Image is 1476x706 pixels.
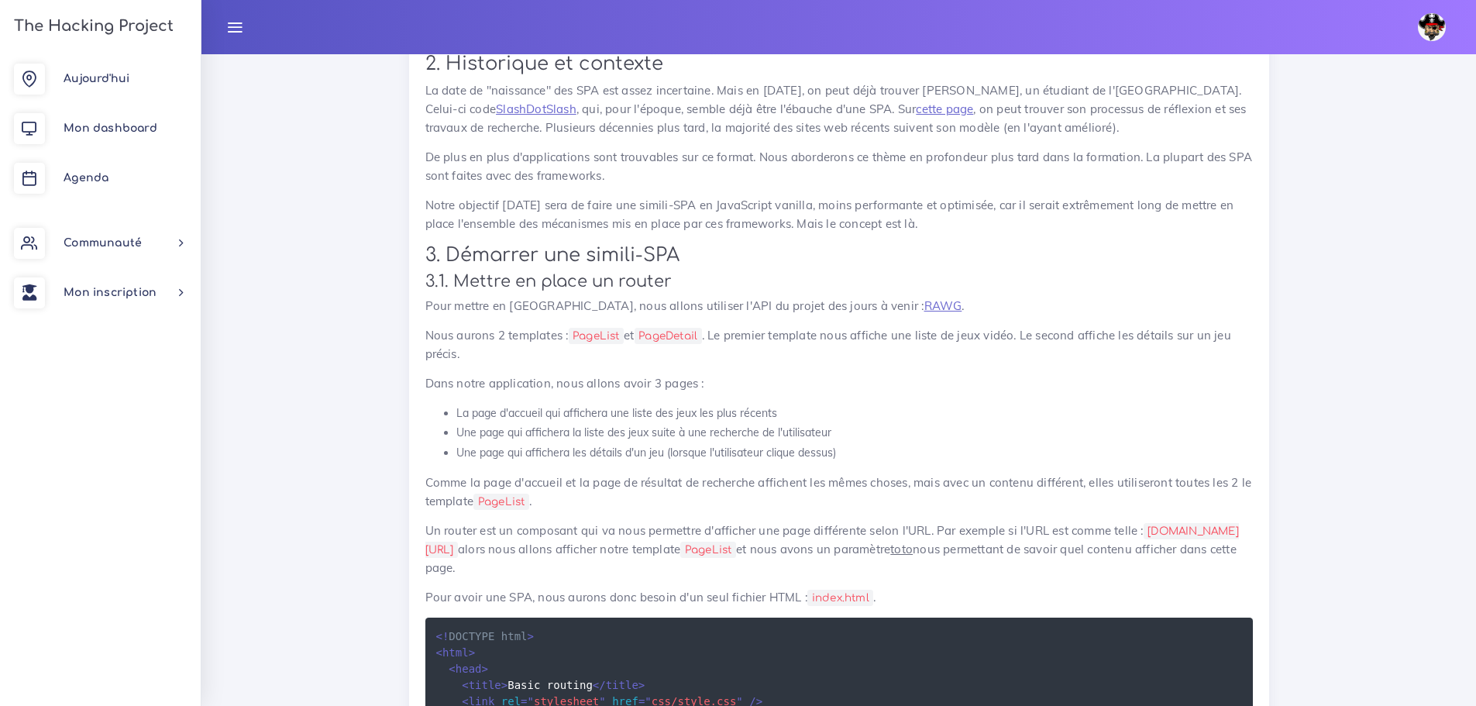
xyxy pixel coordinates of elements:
p: Dans notre application, nous allons avoir 3 pages : [425,374,1253,393]
span: <! [436,630,449,642]
h3: 3.1. Mettre en place un router [425,272,1253,291]
span: > [501,679,507,691]
span: Agenda [64,172,108,184]
span: > [482,663,488,675]
span: > [469,646,475,659]
p: Comme la page d'accueil et la page de résultat de recherche affichent les mêmes choses, mais avec... [425,474,1253,511]
p: Pour avoir une SPA, nous aurons donc besoin d'un seul fichier HTML : . [425,588,1253,607]
span: html [436,646,469,659]
span: html [501,630,528,642]
p: Notre objectif [DATE] sera de faire une simili-SPA en JavaScript vanilla, moins performante et op... [425,196,1253,233]
span: Communauté [64,237,142,249]
code: [DOMAIN_NAME][URL] [425,523,1239,558]
span: < [449,663,455,675]
span: > [638,679,645,691]
h3: The Hacking Project [9,18,174,35]
code: PageList [569,328,624,344]
code: PageList [680,542,736,558]
h2: 2. Historique et contexte [425,53,1253,75]
code: PageDetail [635,328,702,344]
span: Aujourd'hui [64,73,129,84]
span: head [449,663,481,675]
p: La date de "naissance" des SPA est assez incertaine. Mais en [DATE], on peut déjà trouver [PERSON... [425,81,1253,137]
code: index.html [807,590,873,606]
a: SlashDotSlash [496,102,576,116]
span: </ [593,679,606,691]
p: Nous aurons 2 templates : et . Le premier template nous affiche une liste de jeux vidéo. Le secon... [425,326,1253,363]
span: Mon inscription [64,287,157,298]
li: La page d'accueil qui affichera une liste des jeux les plus récents [456,404,1253,423]
img: avatar [1418,13,1446,41]
span: title [462,679,501,691]
span: DOCTYPE [449,630,494,642]
p: Pour mettre en [GEOGRAPHIC_DATA], nous allons utiliser l'API du projet des jours à venir : . [425,297,1253,315]
code: PageList [473,494,529,510]
span: < [436,646,442,659]
p: Un router est un composant qui va nous permettre d'afficher une page différente selon l'URL. Par ... [425,522,1253,577]
li: Une page qui affichera la liste des jeux suite à une recherche de l'utilisateur [456,423,1253,443]
a: cette page [916,102,973,116]
span: title [593,679,638,691]
li: Une page qui affichera les détails d'un jeu (lorsque l'utilisateur clique dessus) [456,443,1253,463]
u: toto [890,542,913,556]
h2: 3. Démarrer une simili-SPA [425,244,1253,267]
span: Mon dashboard [64,122,157,134]
a: RAWG [924,298,962,313]
span: > [528,630,534,642]
span: < [462,679,468,691]
p: De plus en plus d'applications sont trouvables sur ce format. Nous aborderons ce thème en profond... [425,148,1253,185]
